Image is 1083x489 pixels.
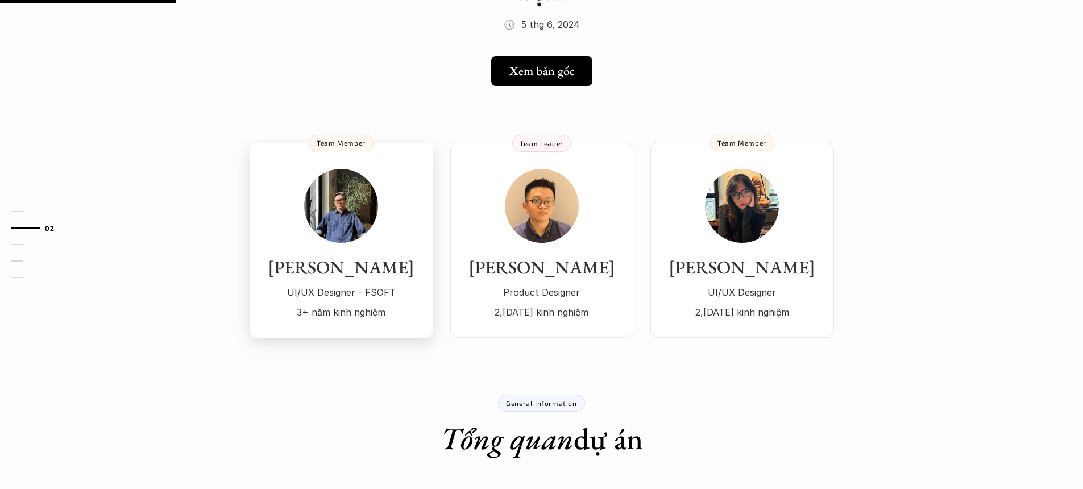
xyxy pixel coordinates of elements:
em: Tổng quan [441,418,574,458]
p: 🕔 5 thg 6, 2024 [504,16,579,33]
a: Xem bản gốc [491,56,592,86]
p: Team Member [717,139,766,147]
strong: 02 [45,224,54,232]
h1: dự án [441,420,643,457]
a: [PERSON_NAME]UI/UX Designer - FSOFT3+ năm kinh nghiệmTeam Member [250,143,433,338]
p: 3+ năm kinh nghiệm [261,304,422,321]
p: Team Member [317,139,366,147]
h3: [PERSON_NAME] [261,256,422,278]
a: [PERSON_NAME]UI/UX Designer2,[DATE] kinh nghiệmTeam Member [650,143,834,338]
p: 2,[DATE] kinh nghiệm [662,304,823,321]
p: UI/UX Designer [662,284,823,301]
a: 02 [11,221,65,235]
p: 2,[DATE] kinh nghiệm [462,304,622,321]
h5: Xem bản gốc [509,64,575,78]
h3: [PERSON_NAME] [462,256,622,278]
p: General Information [506,399,576,407]
h3: [PERSON_NAME] [662,256,823,278]
p: Team Leader [520,139,563,147]
p: Product Designer [462,284,622,301]
p: UI/UX Designer - FSOFT [261,284,422,301]
a: [PERSON_NAME]Product Designer2,[DATE] kinh nghiệmTeam Leader [450,143,633,338]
